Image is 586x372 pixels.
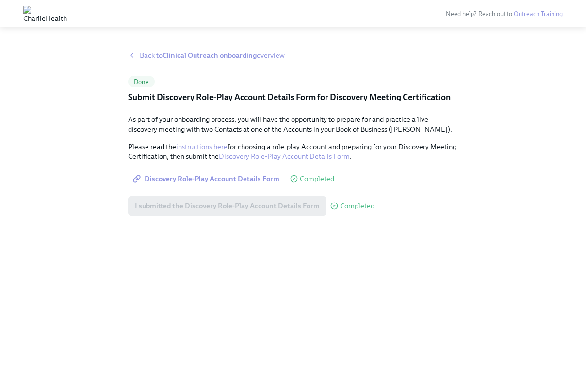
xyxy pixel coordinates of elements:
[163,51,257,60] strong: Clinical Outreach onboarding
[135,174,279,184] span: Discovery Role-Play Account Details Form
[446,10,563,17] span: Need help? Reach out to
[514,10,563,17] a: Outreach Training
[340,203,374,210] span: Completed
[176,142,228,151] a: instructions here
[128,78,155,85] span: Done
[128,142,458,161] p: Please read the for choosing a role-play Account and preparing for your Discovery Meeting Certifi...
[300,175,334,183] span: Completed
[128,91,451,103] h5: Submit Discovery Role-Play Account Details Form for Discovery Meeting Certification
[219,152,350,161] a: Discovery Role-Play Account Details Form
[23,6,67,21] img: CharlieHealth
[128,51,458,60] a: Back toClinical Outreach onboardingoverview
[128,115,458,134] p: As part of your onboarding process, you will have the opportunity to prepare for and practice a l...
[140,51,285,60] span: Back to overview
[128,169,286,188] a: Discovery Role-Play Account Details Form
